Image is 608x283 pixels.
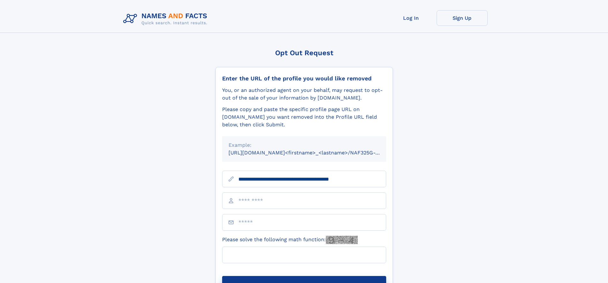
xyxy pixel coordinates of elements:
a: Sign Up [437,10,488,26]
div: Opt Out Request [215,49,393,57]
a: Log In [386,10,437,26]
div: Please copy and paste the specific profile page URL on [DOMAIN_NAME] you want removed into the Pr... [222,106,386,129]
label: Please solve the following math function: [222,236,358,244]
div: Enter the URL of the profile you would like removed [222,75,386,82]
img: Logo Names and Facts [121,10,213,27]
small: [URL][DOMAIN_NAME]<firstname>_<lastname>/NAF325G-xxxxxxxx [229,150,398,156]
div: You, or an authorized agent on your behalf, may request to opt-out of the sale of your informatio... [222,86,386,102]
div: Example: [229,141,380,149]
